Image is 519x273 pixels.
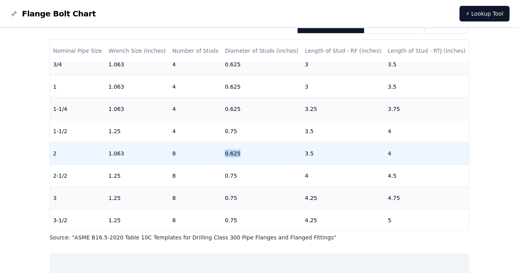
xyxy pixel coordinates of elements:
[50,98,106,120] td: 1-1/4
[385,209,469,231] td: 5
[222,120,302,142] td: 0.75
[50,209,106,231] td: 3-1/2
[169,187,222,209] td: 8
[50,142,106,164] td: 2
[222,142,302,164] td: 0.625
[222,164,302,187] td: 0.75
[302,98,385,120] td: 3.25
[302,209,385,231] td: 4.25
[460,6,510,21] a: ⚡ Lookup Tool
[169,164,222,187] td: 8
[105,75,169,98] td: 1.063
[222,53,302,75] td: 0.625
[105,120,169,142] td: 1.25
[50,40,106,62] th: Nominal Pipe Size
[50,164,106,187] td: 2-1/2
[169,98,222,120] td: 4
[50,120,106,142] td: 1-1/2
[222,98,302,120] td: 0.625
[105,40,169,62] th: Wrench Size (inches)
[385,164,469,187] td: 4.5
[222,75,302,98] td: 0.625
[105,187,169,209] td: 1.25
[302,164,385,187] td: 4
[302,120,385,142] td: 3.5
[169,40,222,62] th: Number of Studs
[302,75,385,98] td: 3
[50,234,470,241] p: Source: " ASME B16.5-2020 Table 10C Templates for Drilling Class 300 Pipe Flanges and Flanged Fit...
[9,8,96,19] a: Flange Bolt Chart LogoFlange Bolt Chart
[50,187,106,209] td: 3
[105,164,169,187] td: 1.25
[105,209,169,231] td: 1.25
[105,98,169,120] td: 1.063
[385,75,469,98] td: 3.5
[22,8,96,19] span: Flange Bolt Chart
[302,53,385,75] td: 3
[385,53,469,75] td: 3.5
[385,98,469,120] td: 3.75
[169,53,222,75] td: 4
[169,209,222,231] td: 8
[385,40,469,62] th: Length of Stud - RTJ (inches)
[222,187,302,209] td: 0.75
[222,40,302,62] th: Diameter of Studs (inches)
[385,187,469,209] td: 4.75
[222,209,302,231] td: 0.75
[385,142,469,164] td: 4
[385,120,469,142] td: 4
[302,142,385,164] td: 3.5
[169,142,222,164] td: 8
[105,142,169,164] td: 1.063
[50,75,106,98] td: 1
[169,120,222,142] td: 4
[9,9,19,18] img: Flange Bolt Chart Logo
[302,40,385,62] th: Length of Stud - RF (inches)
[105,53,169,75] td: 1.063
[302,187,385,209] td: 4.25
[169,75,222,98] td: 4
[50,53,106,75] td: 3/4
